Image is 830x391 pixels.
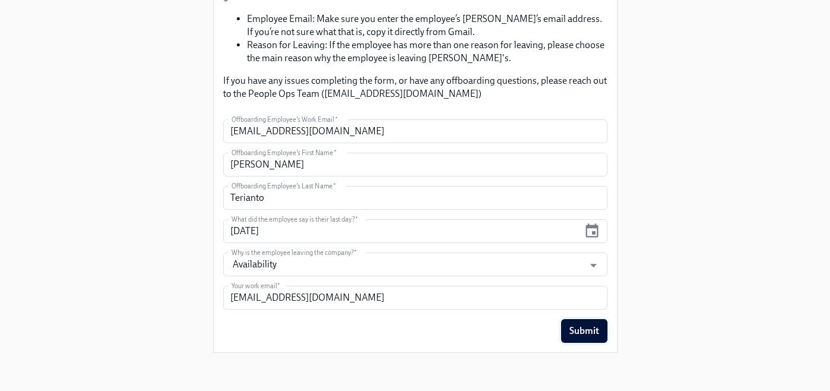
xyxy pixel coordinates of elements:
[223,74,607,100] p: If you have any issues completing the form, or have any offboarding questions, please reach out t...
[247,12,607,39] li: Employee Email: Make sure you enter the employee’s [PERSON_NAME]’s email address. If you’re not s...
[569,325,599,337] span: Submit
[561,319,607,343] button: Submit
[247,39,607,65] li: Reason for Leaving: If the employee has more than one reason for leaving, please choose the main ...
[584,256,603,275] button: Open
[223,219,580,243] input: MM/DD/YYYY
